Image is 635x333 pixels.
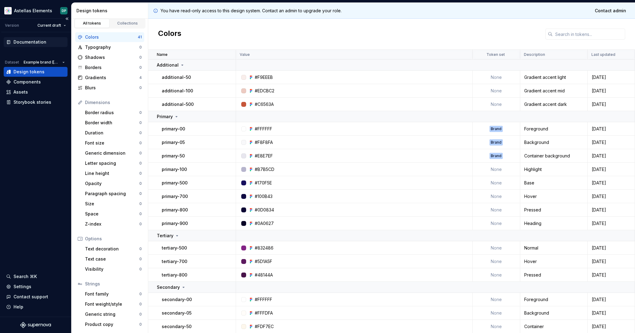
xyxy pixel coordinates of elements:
a: Border radius0 [83,108,144,118]
div: #F9EEEB [255,74,273,80]
div: [DATE] [588,88,634,94]
div: Hover [521,258,587,265]
div: 0 [139,181,142,186]
div: 0 [139,65,142,70]
div: 0 [139,85,142,90]
div: Brand [490,139,503,145]
div: Border radius [85,110,139,116]
div: Storybook stories [14,99,51,105]
p: primary-500 [162,180,188,186]
div: [DATE] [588,139,634,145]
div: Gradient accent light [521,74,587,80]
div: Border width [85,120,139,126]
div: 0 [139,322,142,327]
p: secondary-05 [162,310,192,316]
a: Space0 [83,209,144,219]
p: Additional [157,62,179,68]
div: Version [5,23,19,28]
span: Contact admin [595,8,626,14]
div: 41 [138,35,142,40]
div: Product copy [85,321,139,327]
div: Text case [85,256,139,262]
div: 4 [139,75,142,80]
div: #F8F8FA [255,139,273,145]
div: [DATE] [588,310,634,316]
a: Font family0 [83,289,144,299]
div: Settings [14,284,31,290]
div: #FFFDFA [255,310,273,316]
td: None [473,203,520,217]
a: Border width0 [83,118,144,128]
td: None [473,293,520,306]
div: [DATE] [588,180,634,186]
div: Base [521,180,587,186]
p: primary-700 [162,193,188,199]
div: 0 [139,211,142,216]
div: Contact support [14,294,48,300]
div: Typography [85,44,139,50]
td: None [473,176,520,190]
a: Line height0 [83,168,144,178]
div: [DATE] [588,323,634,330]
img: b2369ad3-f38c-46c1-b2a2-f2452fdbdcd2.png [4,7,12,14]
div: Dataset [5,60,19,65]
div: #FDF7EC [255,323,274,330]
span: Current draft [37,23,61,28]
div: All tokens [77,21,107,26]
p: Value [240,52,250,57]
div: Font family [85,291,139,297]
p: additional-500 [162,101,194,107]
div: Container [521,323,587,330]
div: Opacity [85,180,139,187]
div: 0 [139,110,142,115]
div: Hover [521,193,587,199]
div: Heading [521,220,587,227]
div: 0 [139,267,142,272]
a: Visibility0 [83,264,144,274]
button: Collapse sidebar [63,14,71,23]
p: primary-00 [162,126,185,132]
div: Assets [14,89,28,95]
a: Documentation [4,37,68,47]
div: #B7B5CD [255,166,274,172]
a: Components [4,77,68,87]
div: Letter spacing [85,160,139,166]
div: Font weight/style [85,301,139,307]
div: 0 [139,302,142,307]
div: Brand [490,153,503,159]
p: You have read-only access to this design system. Contact an admin to upgrade your role. [161,8,342,14]
div: Foreground [521,296,587,303]
p: secondary-00 [162,296,192,303]
td: None [473,255,520,268]
div: Shadows [85,54,139,60]
div: Gradient accent mid [521,88,587,94]
div: 0 [139,45,142,50]
div: Generic dimension [85,150,139,156]
div: Design tokens [76,8,145,14]
div: Foreground [521,126,587,132]
div: Z-index [85,221,139,227]
input: Search in tokens... [553,29,625,40]
a: Size0 [83,199,144,209]
p: tertiary-700 [162,258,187,265]
div: 0 [139,257,142,261]
div: [DATE] [588,74,634,80]
div: [DATE] [588,207,634,213]
div: Font size [85,140,139,146]
div: Strings [85,281,142,287]
p: additional-50 [162,74,191,80]
a: Storybook stories [4,97,68,107]
a: Font weight/style0 [83,299,144,309]
div: Blurs [85,85,139,91]
p: secondary-50 [162,323,192,330]
div: [DATE] [588,166,634,172]
div: #FFFFFF [255,296,272,303]
span: Example brand ([GEOGRAPHIC_DATA]) [24,60,60,65]
p: tertiary-800 [162,272,187,278]
div: [DATE] [588,193,634,199]
div: 0 [139,141,142,145]
div: Dimensions [85,99,142,106]
a: Duration0 [83,128,144,138]
div: 0 [139,292,142,296]
div: 0 [139,151,142,156]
